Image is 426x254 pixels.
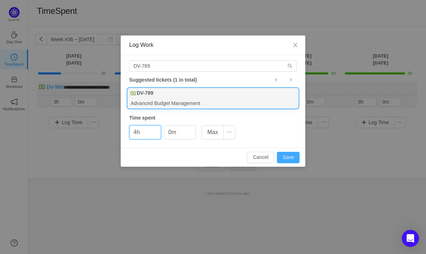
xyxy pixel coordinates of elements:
[129,75,297,84] div: Suggested tickets (1 in total)
[129,114,297,122] div: Time spent
[277,152,300,163] button: Save
[202,125,224,139] button: Max
[285,35,305,55] button: Close
[131,91,136,96] img: 10314
[128,98,298,108] div: Advanced Budget Management
[288,63,293,68] i: icon: search
[293,42,298,48] i: icon: close
[402,230,419,247] div: Open Intercom Messenger
[129,41,297,49] div: Log Work
[137,89,153,97] b: DV-789
[129,60,297,72] input: Search
[223,125,235,139] button: icon: ellipsis
[247,152,274,163] button: Cancel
